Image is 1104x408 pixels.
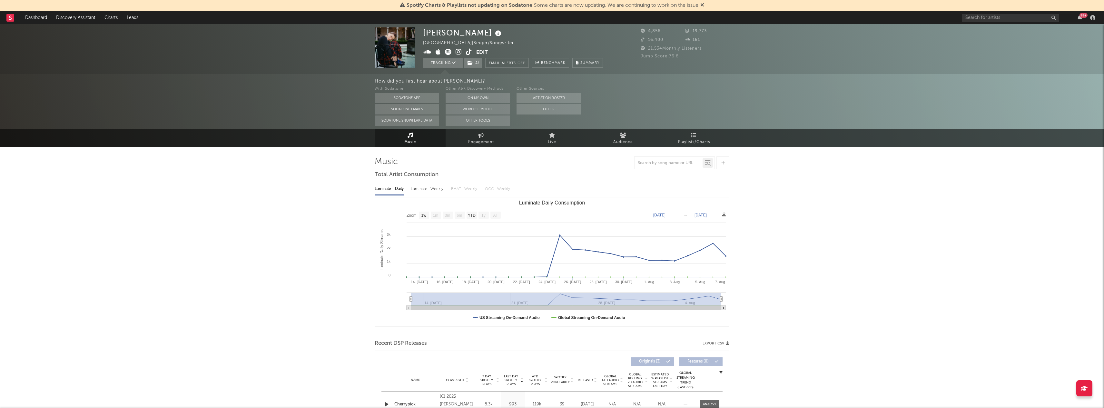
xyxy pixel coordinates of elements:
button: Sodatone Snowflake Data [375,115,439,126]
text: 16. [DATE] [436,280,453,284]
text: 7. Aug [715,280,725,284]
span: 7 Day Spotify Plays [478,374,495,386]
text: 18. [DATE] [462,280,479,284]
div: 8.3k [478,401,499,408]
text: 3m [445,213,450,218]
text: [DATE] [695,213,707,217]
span: Originals ( 3 ) [635,360,665,363]
div: 39 [551,401,573,408]
button: Other Tools [446,115,510,126]
button: Sodatone App [375,93,439,103]
div: Luminate - Daily [375,184,404,194]
button: Word Of Mouth [446,104,510,114]
text: 30. [DATE] [615,280,632,284]
text: [DATE] [653,213,665,217]
span: 19,773 [685,29,707,33]
span: Released [578,378,593,382]
text: 24. [DATE] [538,280,556,284]
text: 26. [DATE] [564,280,581,284]
div: Global Streaming Trend (Last 60D) [676,371,695,390]
span: Total Artist Consumption [375,171,439,179]
text: Luminate Daily Consumption [519,200,585,205]
button: Originals(3) [631,357,674,366]
a: Playlists/Charts [658,129,729,147]
div: 993 [502,401,523,408]
button: (1) [464,58,482,68]
button: Export CSV [703,342,729,345]
span: 4,856 [641,29,661,33]
div: N/A [651,401,673,408]
a: Live [517,129,587,147]
input: Search for artists [962,14,1059,22]
span: : Some charts are now updating. We are continuing to work on the issue [407,3,698,8]
span: Last Day Spotify Plays [502,374,519,386]
a: Engagement [446,129,517,147]
a: Music [375,129,446,147]
button: Features(0) [679,357,723,366]
div: Name [394,378,437,383]
div: With Sodatone [375,85,439,93]
a: Cherrypick [394,401,437,408]
text: YTD [468,213,476,218]
span: Global ATD Audio Streams [601,374,619,386]
button: On My Own [446,93,510,103]
text: 0 [389,273,390,277]
button: Artist on Roster [517,93,581,103]
div: 99 + [1079,13,1088,18]
a: Dashboard [21,11,52,24]
a: Audience [587,129,658,147]
span: Recent DSP Releases [375,340,427,347]
text: → [684,213,687,217]
text: 14. [DATE] [411,280,428,284]
em: Off [517,62,525,65]
span: Engagement [468,138,494,146]
span: Spotify Charts & Playlists not updating on Sodatone [407,3,532,8]
button: Other [517,104,581,114]
div: Other Sources [517,85,581,93]
button: Email AlertsOff [485,58,529,68]
span: Estimated % Playlist Streams Last Day [651,373,669,388]
span: Summary [580,61,599,65]
span: ATD Spotify Plays [527,374,544,386]
span: Dismiss [700,3,704,8]
div: 119k [527,401,547,408]
span: Global Rolling 7D Audio Streams [626,373,644,388]
text: US Streaming On-Demand Audio [479,315,540,320]
text: 20. [DATE] [488,280,505,284]
text: 28. [DATE] [590,280,607,284]
div: N/A [626,401,648,408]
div: How did you first hear about [PERSON_NAME] ? [375,77,1104,85]
span: 16,400 [641,38,663,42]
div: [GEOGRAPHIC_DATA] | Singer/Songwriter [423,39,521,47]
span: Live [548,138,556,146]
button: Summary [572,58,603,68]
text: 1k [387,260,390,264]
div: [DATE] [577,401,598,408]
text: 1. Aug [644,280,654,284]
text: 22. [DATE] [513,280,530,284]
a: Charts [100,11,122,24]
text: 2k [387,246,390,250]
a: Benchmark [532,58,569,68]
div: [PERSON_NAME] [423,27,503,38]
span: Benchmark [541,59,566,67]
span: 21,534 Monthly Listeners [641,46,702,51]
a: Leads [122,11,143,24]
span: Audience [613,138,633,146]
input: Search by song name or URL [635,161,703,166]
svg: Luminate Daily Consumption [375,197,729,326]
text: All [493,213,497,218]
span: Playlists/Charts [678,138,710,146]
button: Edit [476,49,488,57]
button: Tracking [423,58,463,68]
text: 3k [387,233,390,236]
text: 1m [433,213,439,218]
text: 1w [421,213,427,218]
span: Copyright [446,378,465,382]
span: Spotify Popularity [551,375,570,385]
text: Global Streaming On-Demand Audio [558,315,625,320]
div: Other A&R Discovery Methods [446,85,510,93]
text: 5. Aug [695,280,705,284]
button: 99+ [1078,15,1082,20]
